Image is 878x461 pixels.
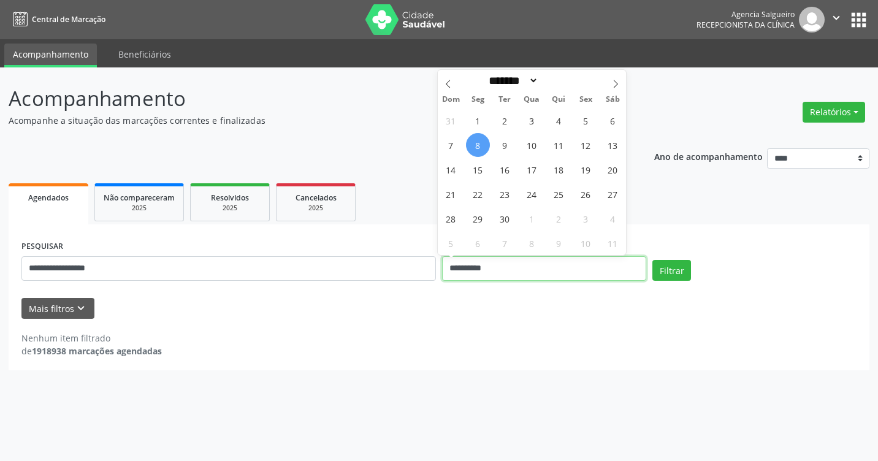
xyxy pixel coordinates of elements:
[104,192,175,203] span: Não compareceram
[697,9,795,20] div: Agencia Salgueiro
[493,158,517,181] span: Setembro 16, 2025
[601,109,625,132] span: Setembro 6, 2025
[520,133,544,157] span: Setembro 10, 2025
[439,182,463,206] span: Setembro 21, 2025
[466,231,490,255] span: Outubro 6, 2025
[601,158,625,181] span: Setembro 20, 2025
[28,192,69,203] span: Agendados
[466,109,490,132] span: Setembro 1, 2025
[32,14,105,25] span: Central de Marcação
[438,96,465,104] span: Dom
[547,158,571,181] span: Setembro 18, 2025
[799,7,825,32] img: img
[466,207,490,230] span: Setembro 29, 2025
[296,192,337,203] span: Cancelados
[32,345,162,357] strong: 1918938 marcações agendadas
[520,109,544,132] span: Setembro 3, 2025
[466,133,490,157] span: Setembro 8, 2025
[538,74,579,87] input: Year
[848,9,869,31] button: apps
[104,204,175,213] div: 2025
[599,96,626,104] span: Sáb
[493,133,517,157] span: Setembro 9, 2025
[485,74,539,87] select: Month
[493,207,517,230] span: Setembro 30, 2025
[697,20,795,30] span: Recepcionista da clínica
[439,109,463,132] span: Agosto 31, 2025
[493,182,517,206] span: Setembro 23, 2025
[9,9,105,29] a: Central de Marcação
[572,96,599,104] span: Sex
[574,207,598,230] span: Outubro 3, 2025
[574,231,598,255] span: Outubro 10, 2025
[110,44,180,65] a: Beneficiários
[547,231,571,255] span: Outubro 9, 2025
[199,204,261,213] div: 2025
[518,96,545,104] span: Qua
[211,192,249,203] span: Resolvidos
[21,237,63,256] label: PESQUISAR
[21,298,94,319] button: Mais filtroskeyboard_arrow_down
[654,148,763,164] p: Ano de acompanhamento
[825,7,848,32] button: 
[601,207,625,230] span: Outubro 4, 2025
[439,207,463,230] span: Setembro 28, 2025
[9,83,611,114] p: Acompanhamento
[9,114,611,127] p: Acompanhe a situação das marcações correntes e finalizadas
[652,260,691,281] button: Filtrar
[601,231,625,255] span: Outubro 11, 2025
[574,109,598,132] span: Setembro 5, 2025
[466,182,490,206] span: Setembro 22, 2025
[466,158,490,181] span: Setembro 15, 2025
[439,231,463,255] span: Outubro 5, 2025
[601,182,625,206] span: Setembro 27, 2025
[493,231,517,255] span: Outubro 7, 2025
[520,207,544,230] span: Outubro 1, 2025
[547,133,571,157] span: Setembro 11, 2025
[520,231,544,255] span: Outubro 8, 2025
[464,96,491,104] span: Seg
[4,44,97,67] a: Acompanhamento
[803,102,865,123] button: Relatórios
[520,158,544,181] span: Setembro 17, 2025
[74,302,88,315] i: keyboard_arrow_down
[547,109,571,132] span: Setembro 4, 2025
[830,11,843,25] i: 
[601,133,625,157] span: Setembro 13, 2025
[21,332,162,345] div: Nenhum item filtrado
[547,207,571,230] span: Outubro 2, 2025
[493,109,517,132] span: Setembro 2, 2025
[21,345,162,357] div: de
[574,158,598,181] span: Setembro 19, 2025
[545,96,572,104] span: Qui
[574,182,598,206] span: Setembro 26, 2025
[491,96,518,104] span: Ter
[574,133,598,157] span: Setembro 12, 2025
[439,133,463,157] span: Setembro 7, 2025
[285,204,346,213] div: 2025
[547,182,571,206] span: Setembro 25, 2025
[439,158,463,181] span: Setembro 14, 2025
[520,182,544,206] span: Setembro 24, 2025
